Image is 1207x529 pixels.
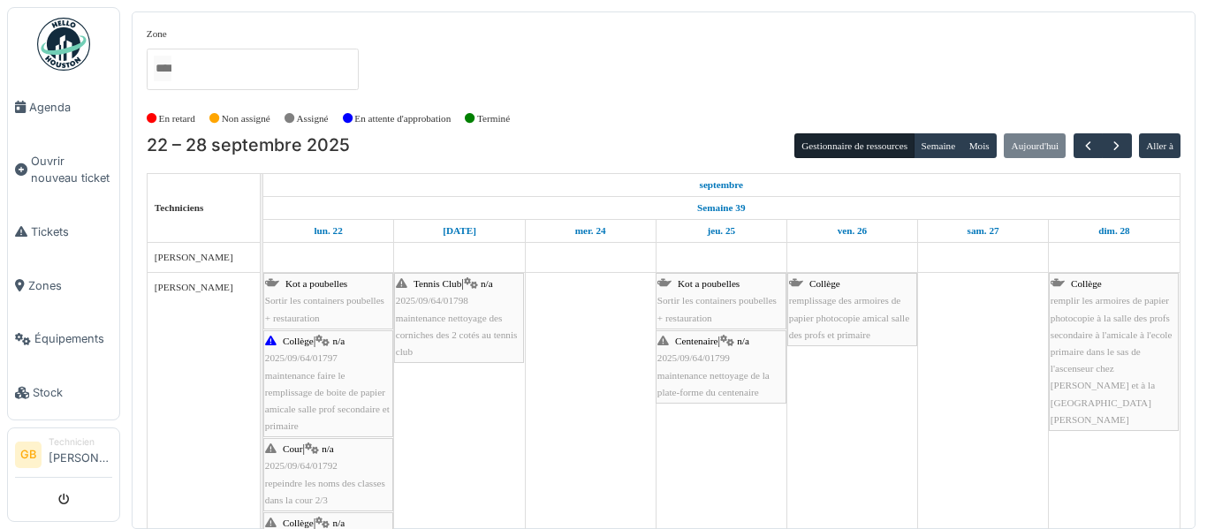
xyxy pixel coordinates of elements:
label: Zone [147,26,167,42]
label: En retard [159,111,195,126]
button: Semaine [914,133,962,158]
button: Précédent [1074,133,1103,159]
button: Mois [961,133,997,158]
span: Techniciens [155,202,204,213]
span: n/a [322,443,334,454]
span: Sortir les containers poubelles + restauration [657,295,777,322]
span: remplissage des armoires de papier photocopie amical salle des profs et primaire [789,295,909,339]
span: Collège [1071,278,1102,289]
span: [PERSON_NAME] [155,282,233,292]
button: Aller à [1139,133,1180,158]
span: Centenaire [675,336,717,346]
span: repeindre les noms des classes dans la cour 2/3 [265,478,385,505]
span: Agenda [29,99,112,116]
a: Zones [8,259,119,313]
span: 2025/09/64/01792 [265,460,338,471]
span: Tennis Club [414,278,461,289]
a: Agenda [8,80,119,134]
span: Collège [283,518,314,528]
label: En attente d'approbation [354,111,451,126]
span: [PERSON_NAME] [155,252,233,262]
button: Gestionnaire de ressources [794,133,915,158]
span: maintenance nettoyage de la plate-forme du centenaire [657,370,770,397]
span: n/a [481,278,493,289]
a: Tickets [8,205,119,259]
span: Tickets [31,223,112,240]
a: 28 septembre 2025 [1094,220,1134,242]
a: 22 septembre 2025 [309,220,346,242]
label: Terminé [477,111,510,126]
span: n/a [333,336,345,346]
span: 2025/09/64/01798 [396,295,468,306]
span: Zones [28,277,112,294]
span: 2025/09/64/01797 [265,352,338,363]
li: [PERSON_NAME] [49,435,112,473]
span: maintenance faire le remplissage de boite de papier amicale salle prof secondaire et primaire [265,370,390,432]
span: Stock [33,384,112,401]
span: remplir les armoires de papier photocopie à la salle des profs secondaire à l'amicale à l'ecole p... [1051,295,1173,424]
img: Badge_color-CXgf-gQk.svg [37,18,90,71]
span: maintenance nettoyage des corniches des 2 cotés au tennis club [396,313,518,357]
a: 22 septembre 2025 [695,174,748,196]
label: Non assigné [222,111,270,126]
span: Kot a poubelles [285,278,347,289]
span: Collège [809,278,840,289]
a: Stock [8,366,119,419]
span: n/a [737,336,749,346]
div: | [265,441,391,509]
li: GB [15,442,42,468]
a: GB Technicien[PERSON_NAME] [15,435,112,478]
a: 23 septembre 2025 [438,220,481,242]
a: Semaine 39 [693,197,749,219]
button: Aujourd'hui [1004,133,1066,158]
a: 25 septembre 2025 [702,220,740,242]
div: | [657,333,785,401]
div: | [396,276,522,360]
span: n/a [333,518,345,528]
span: 2025/09/64/01799 [657,352,730,363]
a: Équipements [8,313,119,367]
a: Ouvrir nouveau ticket [8,134,119,205]
label: Assigné [297,111,329,126]
button: Suivant [1102,133,1131,159]
div: Technicien [49,435,112,449]
span: Ouvrir nouveau ticket [31,153,112,186]
span: Kot a poubelles [678,278,740,289]
span: Équipements [34,330,112,347]
span: Sortir les containers poubelles + restauration [265,295,384,322]
span: Cour [283,443,302,454]
input: Tous [154,56,171,81]
a: 24 septembre 2025 [571,220,611,242]
a: 27 septembre 2025 [963,220,1004,242]
div: | [265,333,391,435]
a: 26 septembre 2025 [833,220,872,242]
span: Collège [283,336,314,346]
h2: 22 – 28 septembre 2025 [147,135,350,156]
